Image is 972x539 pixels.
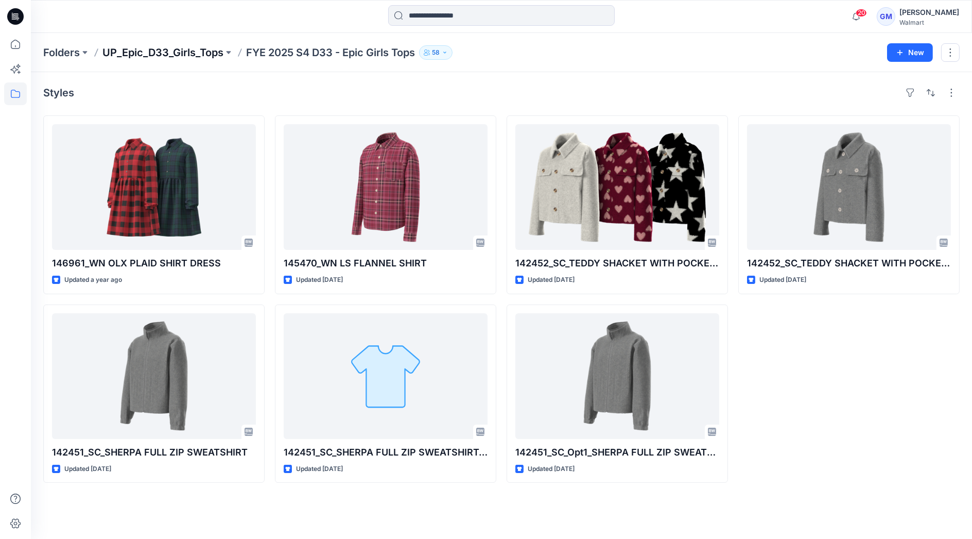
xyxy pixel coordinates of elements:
p: 142451_SC_SHERPA FULL ZIP SWEATSHIRT-[PERSON_NAME]'s Spec [284,445,488,460]
div: GM [877,7,895,26]
a: 142451_SC_SHERPA FULL ZIP SWEATSHIRT-Karen's Spec [284,313,488,439]
a: 145470_WN LS FLANNEL SHIRT [284,124,488,250]
a: 142452_SC_TEDDY SHACKET WITH POCKET FLAP [747,124,951,250]
p: 146961_WN OLX PLAID SHIRT DRESS [52,256,256,271]
button: New [887,43,933,62]
p: Updated a year ago [64,275,122,285]
span: 20 [856,9,867,17]
p: 142451_SC_Opt1_SHERPA FULL ZIP SWEATSHIRT-ONSEAM PKT [515,445,719,460]
p: 142452_SC_TEDDY SHACKET WITH POCKET FLAP [747,256,951,271]
p: 58 [432,47,440,58]
p: 142452_SC_TEDDY SHACKET WITH POCKET FLAP [515,256,719,271]
p: FYE 2025 S4 D33 - Epic Girls Tops [246,45,415,60]
p: 142451_SC_SHERPA FULL ZIP SWEATSHIRT [52,445,256,460]
div: [PERSON_NAME] [899,6,959,19]
p: Updated [DATE] [296,464,343,475]
button: 58 [419,45,453,60]
p: Updated [DATE] [296,275,343,285]
p: Updated [DATE] [528,275,575,285]
p: Updated [DATE] [528,464,575,475]
p: 145470_WN LS FLANNEL SHIRT [284,256,488,271]
a: UP_Epic_D33_Girls_Tops [102,45,223,60]
a: 146961_WN OLX PLAID SHIRT DRESS [52,124,256,250]
a: Folders [43,45,80,60]
div: Walmart [899,19,959,26]
p: Updated [DATE] [64,464,111,475]
h4: Styles [43,87,74,99]
a: 142451_SC_SHERPA FULL ZIP SWEATSHIRT [52,313,256,439]
p: Updated [DATE] [759,275,806,285]
a: 142452_SC_TEDDY SHACKET WITH POCKET FLAP [515,124,719,250]
a: 142451_SC_Opt1_SHERPA FULL ZIP SWEATSHIRT-ONSEAM PKT [515,313,719,439]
